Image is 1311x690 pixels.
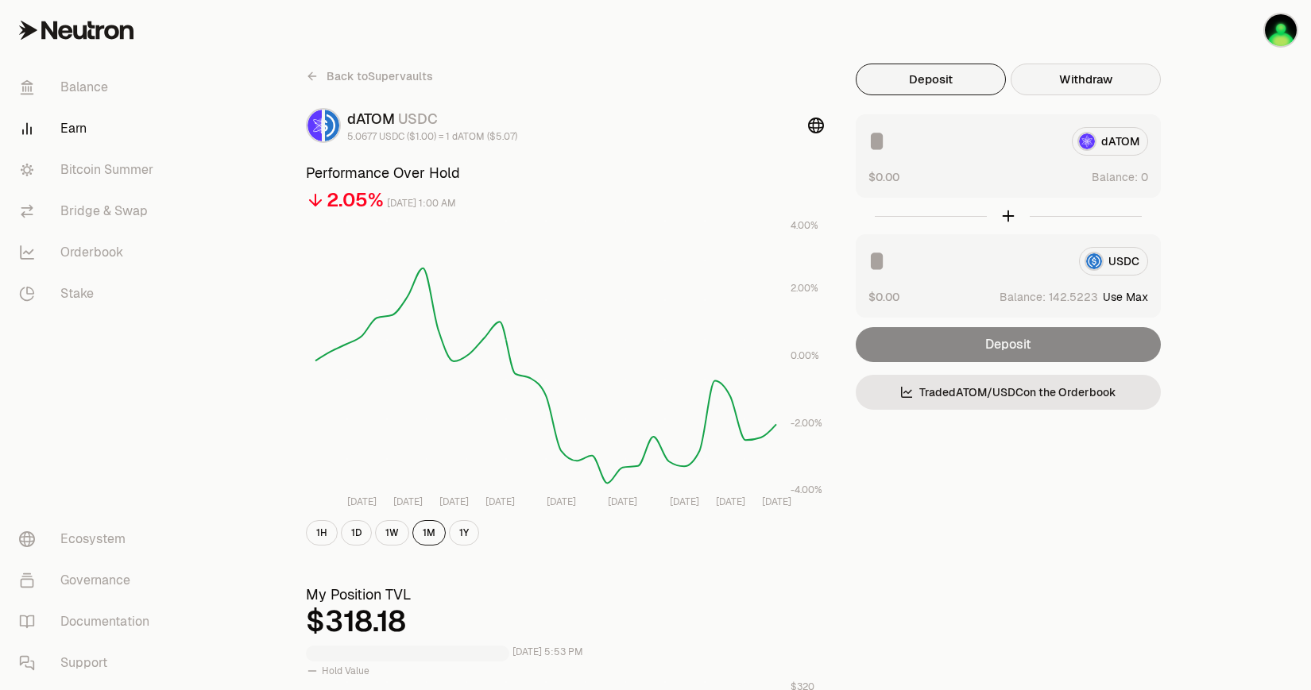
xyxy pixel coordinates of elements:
[791,484,822,496] tspan: -4.00%
[791,219,818,232] tspan: 4.00%
[387,195,456,213] div: [DATE] 1:00 AM
[306,584,824,606] h3: My Position TVL
[6,273,172,314] a: Stake
[341,520,372,545] button: 1D
[306,64,433,89] a: Back toSupervaults
[791,349,819,362] tspan: 0.00%
[6,149,172,191] a: Bitcoin Summer
[868,168,899,185] button: $0.00
[6,642,172,684] a: Support
[716,495,745,508] tspan: [DATE]
[325,110,339,141] img: USDC Logo
[449,520,479,545] button: 1Y
[347,130,517,143] div: 5.0677 USDC ($1.00) = 1 dATOM ($5.07)
[791,417,822,430] tspan: -2.00%
[856,375,1161,410] a: TradedATOM/USDCon the Orderbook
[670,495,699,508] tspan: [DATE]
[307,110,322,141] img: dATOM Logo
[322,665,369,677] span: Hold Value
[485,495,515,508] tspan: [DATE]
[6,67,172,108] a: Balance
[6,232,172,273] a: Orderbook
[393,495,423,508] tspan: [DATE]
[347,495,377,508] tspan: [DATE]
[1011,64,1161,95] button: Withdraw
[327,68,433,84] span: Back to Supervaults
[856,64,1006,95] button: Deposit
[6,108,172,149] a: Earn
[547,495,576,508] tspan: [DATE]
[6,518,172,560] a: Ecosystem
[1265,14,1297,46] img: terrastation
[6,601,172,642] a: Documentation
[375,520,409,545] button: 1W
[1000,289,1046,305] span: Balance:
[6,191,172,232] a: Bridge & Swap
[347,108,517,130] div: dATOM
[306,162,824,184] h3: Performance Over Hold
[791,282,818,295] tspan: 2.00%
[6,560,172,601] a: Governance
[608,495,637,508] tspan: [DATE]
[306,520,338,545] button: 1H
[412,520,446,545] button: 1M
[327,187,384,213] div: 2.05%
[1092,169,1138,185] span: Balance:
[398,110,438,128] span: USDC
[439,495,469,508] tspan: [DATE]
[762,495,791,508] tspan: [DATE]
[868,288,899,305] button: $0.00
[512,643,583,661] div: [DATE] 5:53 PM
[306,606,824,638] div: $318.18
[1103,289,1148,305] button: Use Max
